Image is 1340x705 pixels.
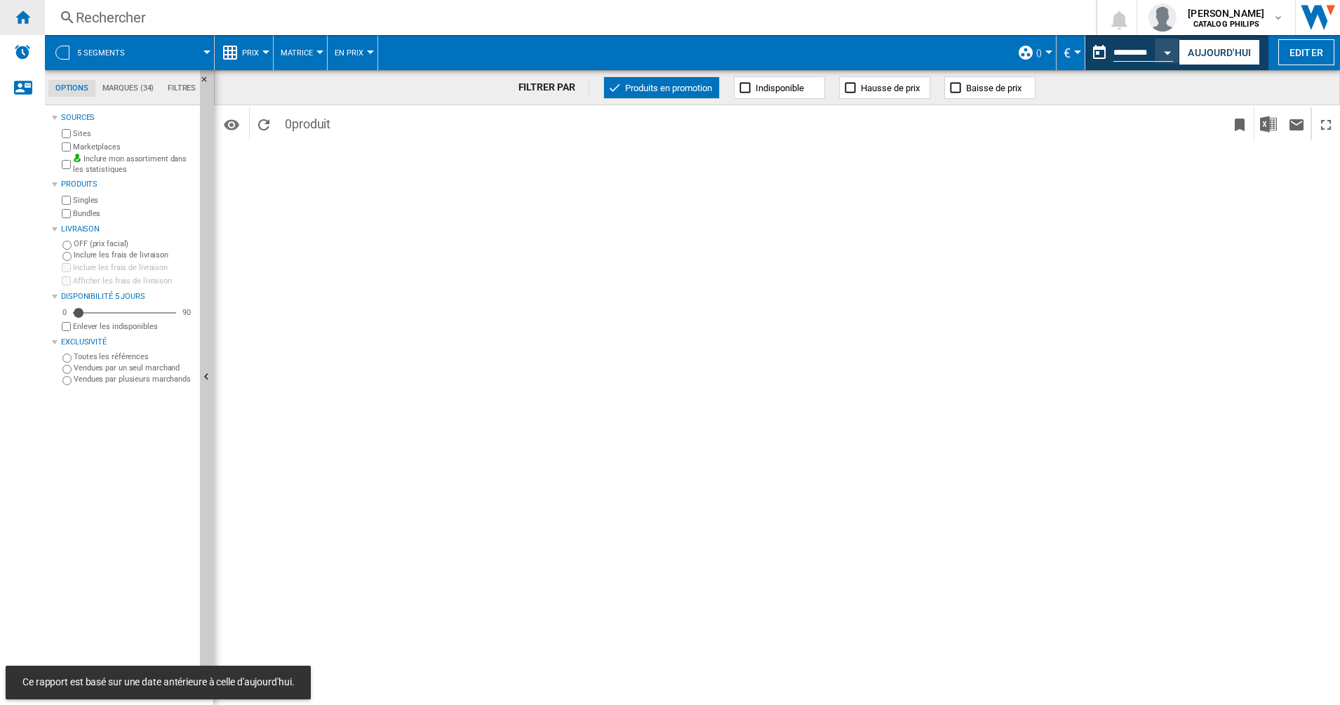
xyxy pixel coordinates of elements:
button: Masquer [200,70,214,685]
div: Prix [222,35,266,70]
button: Plein écran [1312,107,1340,140]
md-tab-item: Filtres [161,80,203,97]
label: Inclure mon assortiment dans les statistiques [73,154,194,175]
label: Inclure les frais de livraison [73,262,194,273]
input: Bundles [62,209,71,218]
input: OFF (prix facial) [62,241,72,250]
div: Sources [61,112,194,123]
button: Télécharger au format Excel [1254,107,1282,140]
label: Vendues par plusieurs marchands [74,374,194,384]
button: En Prix [335,35,370,70]
button: Hausse de prix [839,76,930,99]
label: Afficher les frais de livraison [73,276,194,286]
button: Masquer [200,70,217,95]
button: Recharger [250,107,278,140]
label: Enlever les indisponibles [73,321,194,332]
img: profile.jpg [1148,4,1177,32]
input: Afficher les frais de livraison [62,322,71,331]
label: Inclure les frais de livraison [74,250,194,260]
button: Prix [242,35,266,70]
button: Indisponible [734,76,825,99]
span: € [1064,46,1071,60]
img: excel-24x24.png [1260,116,1277,133]
input: Marketplaces [62,142,71,152]
span: Indisponible [756,83,804,93]
span: Produits en promotion [625,83,712,93]
md-tab-item: Marques (34) [95,80,161,97]
button: Options [217,112,246,137]
label: Sites [73,128,194,139]
span: Matrice [281,48,313,58]
label: OFF (prix facial) [74,239,194,249]
span: Baisse de prix [966,83,1021,93]
button: Open calendar [1155,38,1181,63]
button: Matrice [281,35,320,70]
b: CATALOG PHILIPS [1193,20,1259,29]
div: Disponibilité 5 Jours [61,291,194,302]
div: 90 [179,307,194,318]
span: 0 [278,107,337,137]
input: Singles [62,196,71,205]
div: Exclusivité [61,337,194,348]
div: Livraison [61,224,194,235]
span: () [1036,48,1042,58]
md-tab-item: Options [48,80,95,97]
button: € [1064,35,1078,70]
button: md-calendar [1085,39,1113,67]
div: 0 [59,307,70,318]
button: Envoyer ce rapport par email [1282,107,1311,140]
label: Bundles [73,208,194,219]
span: Hausse de prix [861,83,920,93]
input: Inclure les frais de livraison [62,263,71,272]
button: 5 segments [77,35,139,70]
input: Inclure les frais de livraison [62,252,72,261]
div: () [1017,35,1049,70]
span: En Prix [335,48,363,58]
label: Singles [73,195,194,206]
input: Afficher les frais de livraison [62,276,71,286]
span: Ce rapport est basé sur une date antérieure à celle d'aujourd'hui. [18,676,298,690]
label: Marketplaces [73,142,194,152]
md-menu: Currency [1057,35,1085,70]
span: 5 segments [77,48,125,58]
span: produit [292,116,330,131]
img: alerts-logo.svg [14,43,31,60]
input: Sites [62,129,71,138]
input: Inclure mon assortiment dans les statistiques [62,156,71,173]
div: Ce rapport est basé sur une date antérieure à celle d'aujourd'hui. [1085,35,1176,70]
img: mysite-bg-18x18.png [73,154,81,162]
button: Baisse de prix [944,76,1036,99]
label: Vendues par un seul marchand [74,363,194,373]
span: Prix [242,48,259,58]
button: Aujourd'hui [1179,39,1260,65]
div: FILTRER PAR [518,81,590,95]
span: [PERSON_NAME] [1188,6,1264,20]
button: () [1036,35,1049,70]
button: Produits en promotion [603,76,720,99]
div: 5 segments [52,35,207,70]
div: Produits [61,179,194,190]
label: Toutes les références [74,351,194,362]
div: Rechercher [76,8,1059,27]
input: Vendues par un seul marchand [62,365,72,374]
button: Créer un favoris [1226,107,1254,140]
button: Editer [1278,39,1334,65]
md-slider: Disponibilité [73,306,176,320]
input: Toutes les références [62,354,72,363]
input: Vendues par plusieurs marchands [62,376,72,385]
